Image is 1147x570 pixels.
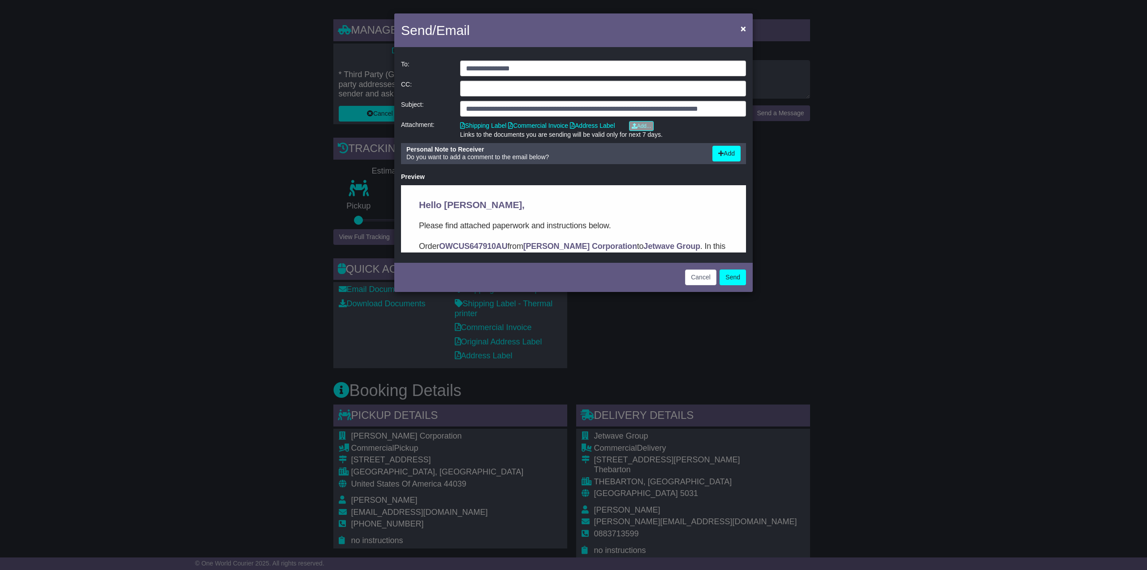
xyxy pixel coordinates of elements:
[397,101,456,117] div: Subject:
[397,61,456,76] div: To:
[712,146,741,161] button: Add
[685,270,716,285] button: Cancel
[720,270,746,285] button: Send
[397,121,456,139] div: Attachment:
[570,122,615,129] a: Address Label
[38,57,106,65] strong: OWCUS647910AU
[122,57,236,65] strong: [PERSON_NAME] Corporation
[397,81,456,96] div: CC:
[406,146,703,153] div: Personal Note to Receiver
[741,23,746,34] span: ×
[18,34,327,47] p: Please find attached paperwork and instructions below.
[18,55,327,80] p: Order from to . In this email you’ll find important information about your order, and what you ne...
[460,131,746,139] div: Links to the documents you are sending will be valid only for next 7 days.
[401,20,470,40] h4: Send/Email
[242,57,299,65] strong: Jetwave Group
[402,146,708,161] div: Do you want to add a comment to the email below?
[508,122,568,129] a: Commercial Invoice
[736,19,750,38] button: Close
[460,122,507,129] a: Shipping Label
[629,121,654,131] a: Add...
[401,173,746,181] div: Preview
[18,14,124,25] span: Hello [PERSON_NAME],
